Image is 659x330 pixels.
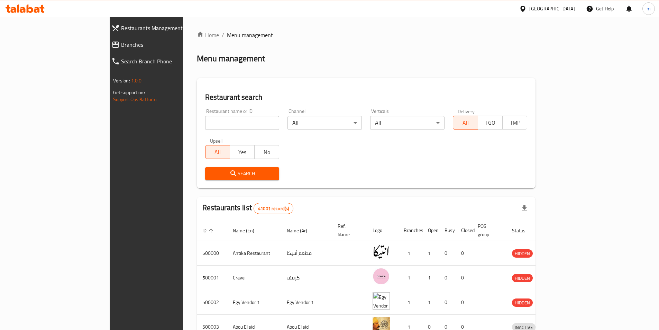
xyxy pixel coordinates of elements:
[205,92,528,102] h2: Restaurant search
[208,147,227,157] span: All
[478,116,503,130] button: TGO
[370,116,445,130] div: All
[512,299,533,307] span: HIDDEN
[422,266,439,290] td: 1
[202,226,216,235] span: ID
[439,241,456,266] td: 0
[222,31,224,39] li: /
[529,5,575,12] div: [GEOGRAPHIC_DATA]
[131,76,142,85] span: 1.0.0
[456,266,472,290] td: 0
[502,116,527,130] button: TMP
[373,243,390,260] img: Antika Restaurant
[481,118,500,128] span: TGO
[439,290,456,315] td: 0
[647,5,651,12] span: m
[373,268,390,285] img: Crave
[287,116,362,130] div: All
[456,290,472,315] td: 0
[257,147,276,157] span: No
[233,226,263,235] span: Name (En)
[205,167,280,180] button: Search
[373,292,390,310] img: Egy Vendor 1
[512,298,533,307] div: HIDDEN
[458,109,475,114] label: Delivery
[439,220,456,241] th: Busy
[113,95,157,104] a: Support.OpsPlatform
[227,241,281,266] td: Antika Restaurant
[456,220,472,241] th: Closed
[439,266,456,290] td: 0
[121,57,214,65] span: Search Branch Phone
[227,290,281,315] td: Egy Vendor 1
[453,116,478,130] button: All
[106,53,220,70] a: Search Branch Phone
[456,118,475,128] span: All
[230,145,255,159] button: Yes
[398,290,422,315] td: 1
[106,36,220,53] a: Branches
[478,222,498,239] span: POS group
[106,20,220,36] a: Restaurants Management
[202,203,294,214] h2: Restaurants list
[205,116,280,130] input: Search for restaurant name or ID..
[287,226,316,235] span: Name (Ar)
[422,220,439,241] th: Open
[281,290,332,315] td: Egy Vendor 1
[516,200,533,217] div: Export file
[422,241,439,266] td: 1
[367,220,398,241] th: Logo
[512,250,533,258] span: HIDDEN
[197,53,265,64] h2: Menu management
[254,203,293,214] div: Total records count
[233,147,252,157] span: Yes
[281,241,332,266] td: مطعم أنتيكا
[281,266,332,290] td: كرييف
[121,24,214,32] span: Restaurants Management
[254,145,279,159] button: No
[227,266,281,290] td: Crave
[512,226,534,235] span: Status
[398,220,422,241] th: Branches
[210,138,223,143] label: Upsell
[398,266,422,290] td: 1
[113,76,130,85] span: Version:
[113,88,145,97] span: Get support on:
[211,169,274,178] span: Search
[456,241,472,266] td: 0
[505,118,524,128] span: TMP
[512,274,533,282] span: HIDDEN
[254,205,293,212] span: 41001 record(s)
[227,31,273,39] span: Menu management
[205,145,230,159] button: All
[422,290,439,315] td: 1
[121,41,214,49] span: Branches
[338,222,359,239] span: Ref. Name
[197,31,536,39] nav: breadcrumb
[398,241,422,266] td: 1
